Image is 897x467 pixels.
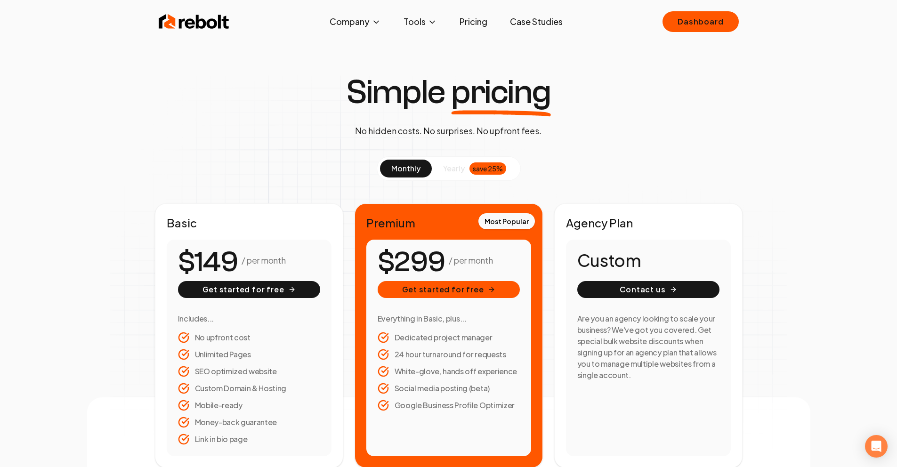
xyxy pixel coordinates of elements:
li: Google Business Profile Optimizer [378,400,520,411]
h2: Basic [167,215,331,230]
button: Tools [396,12,444,31]
h1: Simple [346,75,551,109]
number-flow-react: $149 [178,241,238,283]
h2: Premium [366,215,531,230]
button: Company [322,12,388,31]
li: Link in bio page [178,434,320,445]
h2: Agency Plan [566,215,731,230]
span: yearly [443,163,465,174]
button: yearlysave 25% [432,160,517,177]
li: Mobile-ready [178,400,320,411]
h1: Custom [577,251,719,270]
li: Dedicated project manager [378,332,520,343]
button: Get started for free [178,281,320,298]
div: save 25% [469,162,506,175]
button: monthly [380,160,432,177]
button: Get started for free [378,281,520,298]
h3: Are you an agency looking to scale your business? We've got you covered. Get special bulk website... [577,313,719,381]
li: SEO optimized website [178,366,320,377]
span: pricing [451,75,551,109]
a: Dashboard [663,11,738,32]
number-flow-react: $299 [378,241,445,283]
li: Social media posting (beta) [378,383,520,394]
button: Contact us [577,281,719,298]
a: Case Studies [502,12,570,31]
p: / per month [449,254,493,267]
li: White-glove, hands off experience [378,366,520,377]
li: 24 hour turnaround for requests [378,349,520,360]
li: Custom Domain & Hosting [178,383,320,394]
h3: Everything in Basic, plus... [378,313,520,324]
div: Most Popular [478,213,535,229]
h3: Includes... [178,313,320,324]
a: Pricing [452,12,495,31]
li: No upfront cost [178,332,320,343]
li: Money-back guarantee [178,417,320,428]
img: Rebolt Logo [159,12,229,31]
li: Unlimited Pages [178,349,320,360]
p: / per month [242,254,285,267]
p: No hidden costs. No surprises. No upfront fees. [355,124,541,137]
span: monthly [391,163,420,173]
div: Open Intercom Messenger [865,435,888,458]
